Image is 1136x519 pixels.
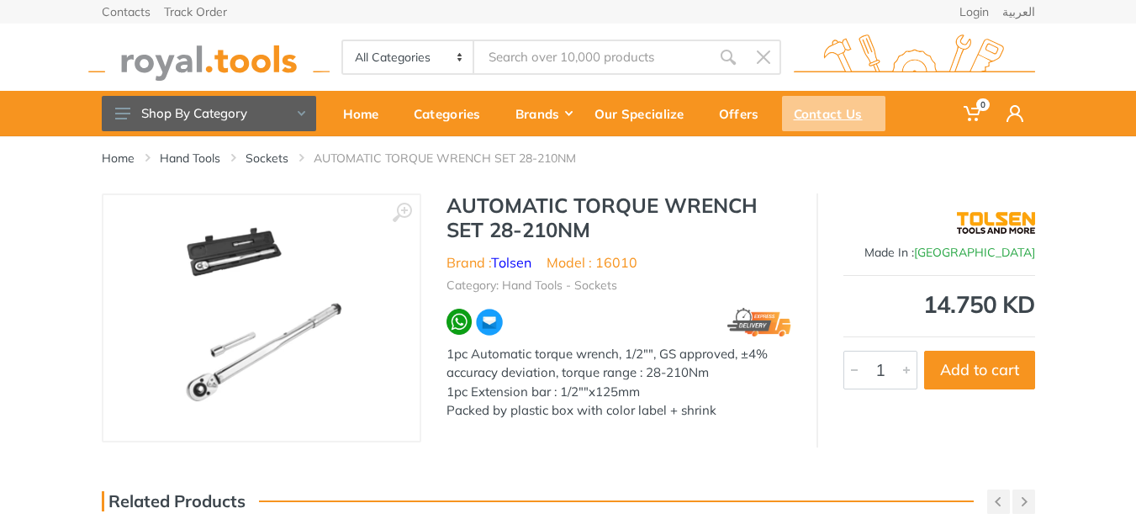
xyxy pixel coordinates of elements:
[402,91,504,136] a: Categories
[727,308,791,336] img: express.png
[952,91,995,136] a: 0
[475,308,504,336] img: ma.webp
[102,6,151,18] a: Contacts
[491,254,531,271] a: Tolsen
[504,96,583,131] div: Brands
[331,91,402,136] a: Home
[794,34,1035,81] img: royal.tools Logo
[782,96,885,131] div: Contact Us
[402,96,504,131] div: Categories
[446,309,473,335] img: wa.webp
[102,150,1035,167] nav: breadcrumb
[843,293,1035,316] div: 14.750 KD
[957,202,1035,244] img: Tolsen
[914,245,1035,260] span: [GEOGRAPHIC_DATA]
[102,96,316,131] button: Shop By Category
[446,277,617,294] li: Category: Hand Tools - Sockets
[547,252,637,273] li: Model : 16010
[924,351,1035,389] button: Add to cart
[314,150,601,167] li: AUTOMATIC TORQUE WRENCH SET 28-210NM
[343,41,475,73] select: Category
[164,6,227,18] a: Track Order
[88,34,330,81] img: royal.tools Logo
[446,193,791,242] h1: AUTOMATIC TORQUE WRENCH SET 28-210NM
[976,98,990,111] span: 0
[1002,6,1035,18] a: العربية
[177,212,345,424] img: Royal Tools - AUTOMATIC TORQUE WRENCH SET 28-210NM
[959,6,989,18] a: Login
[843,244,1035,262] div: Made In :
[583,96,707,131] div: Our Specialize
[707,91,782,136] a: Offers
[707,96,782,131] div: Offers
[583,91,707,136] a: Our Specialize
[102,491,246,511] h3: Related Products
[474,40,710,75] input: Site search
[102,150,135,167] a: Home
[446,345,791,421] div: 1pc Automatic torque wrench, 1/2"", GS approved, ±4% accuracy deviation, torque range : 28-210Nm ...
[246,150,288,167] a: Sockets
[446,252,531,273] li: Brand :
[782,91,885,136] a: Contact Us
[331,96,402,131] div: Home
[160,150,220,167] a: Hand Tools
